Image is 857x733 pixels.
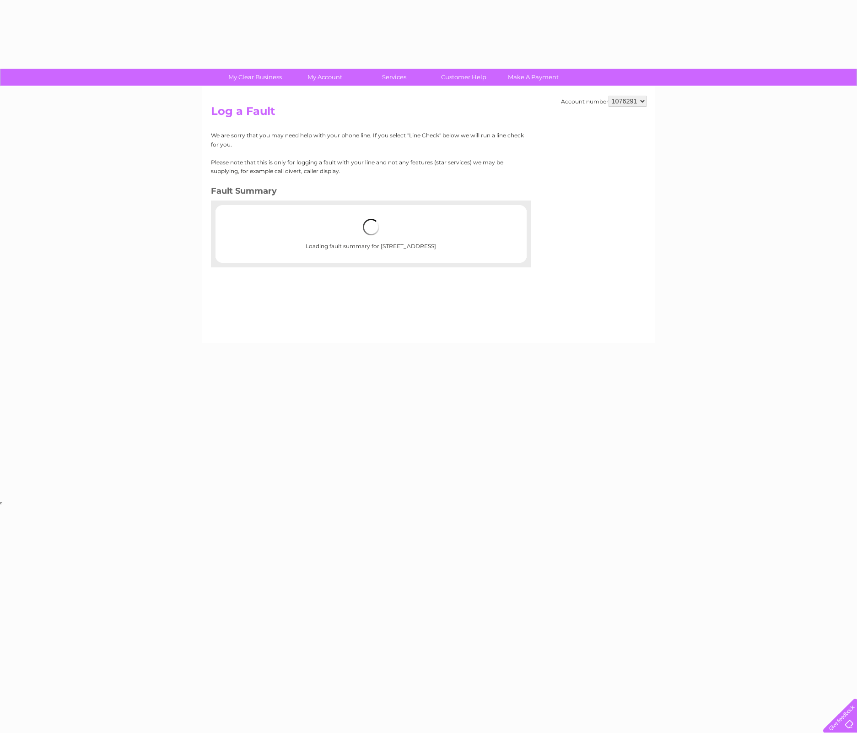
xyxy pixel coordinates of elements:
p: We are sorry that you may need help with your phone line. If you select "Line Check" below we wil... [211,131,524,148]
p: Please note that this is only for logging a fault with your line and not any features (star servi... [211,158,524,175]
img: loading [363,219,379,235]
a: My Clear Business [217,69,293,86]
h3: Fault Summary [211,185,524,201]
a: Services [356,69,432,86]
h2: Log a Fault [211,105,647,122]
a: Customer Help [426,69,501,86]
div: Loading fault summary for [STREET_ADDRESS] [245,210,497,258]
a: Make A Payment [496,69,571,86]
a: My Account [287,69,362,86]
div: Account number [561,96,647,107]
